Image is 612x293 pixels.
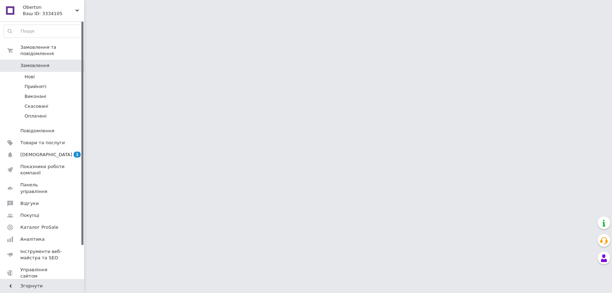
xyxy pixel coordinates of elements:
[20,44,84,57] span: Замовлення та повідомлення
[25,74,35,80] span: Нові
[20,236,45,242] span: Аналітика
[74,152,81,158] span: 1
[25,84,46,90] span: Прийняті
[20,128,54,134] span: Повідомлення
[4,25,82,38] input: Пошук
[20,164,65,176] span: Показники роботи компанії
[20,152,72,158] span: [DEMOGRAPHIC_DATA]
[20,140,65,146] span: Товари та послуги
[20,224,58,231] span: Каталог ProSale
[25,93,46,100] span: Виконані
[23,4,75,11] span: Oberton
[20,200,39,207] span: Відгуки
[25,103,48,109] span: Скасовані
[23,11,84,17] div: Ваш ID: 3334105
[20,267,65,279] span: Управління сайтом
[20,182,65,194] span: Панель управління
[20,248,65,261] span: Інструменти веб-майстра та SEO
[20,212,39,219] span: Покупці
[25,113,47,119] span: Оплачені
[20,62,49,69] span: Замовлення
